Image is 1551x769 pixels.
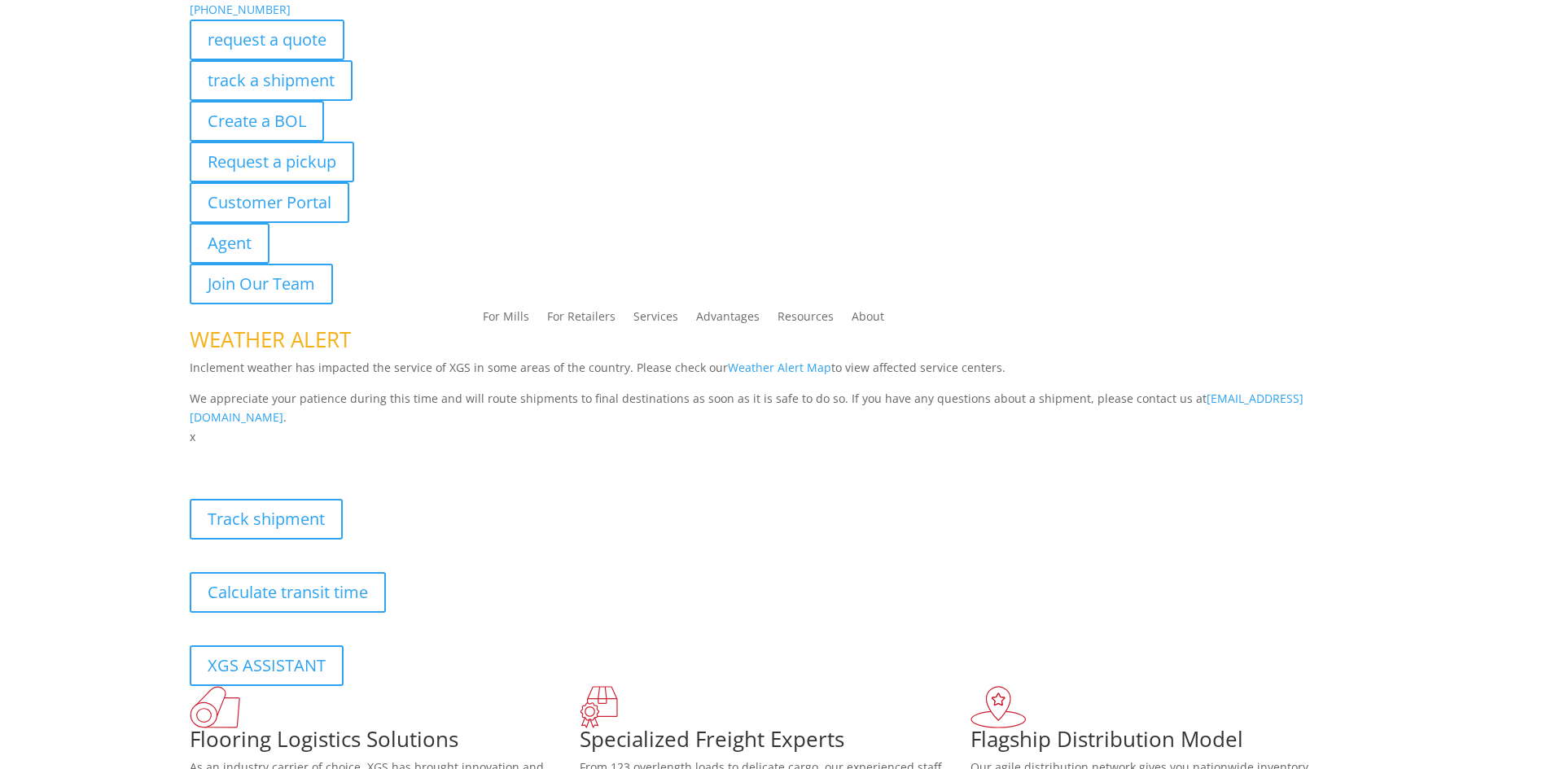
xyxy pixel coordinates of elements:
a: request a quote [190,20,344,60]
p: Inclement weather has impacted the service of XGS in some areas of the country. Please check our ... [190,358,1362,389]
a: XGS ASSISTANT [190,645,344,686]
a: Resources [778,311,834,329]
a: Request a pickup [190,142,354,182]
p: x [190,427,1362,447]
a: Agent [190,223,269,264]
a: Advantages [696,311,760,329]
a: Weather Alert Map [728,360,831,375]
img: xgs-icon-flagship-distribution-model-red [970,686,1027,728]
img: xgs-icon-total-supply-chain-intelligence-red [190,686,240,728]
a: Track shipment [190,499,343,540]
a: Services [633,311,678,329]
a: For Mills [483,311,529,329]
a: Calculate transit time [190,572,386,613]
a: Create a BOL [190,101,324,142]
p: We appreciate your patience during this time and will route shipments to final destinations as so... [190,389,1362,428]
a: About [852,311,884,329]
h1: Flagship Distribution Model [970,728,1361,758]
a: Join Our Team [190,264,333,304]
h1: Flooring Logistics Solutions [190,728,581,758]
a: [PHONE_NUMBER] [190,2,291,17]
img: xgs-icon-focused-on-flooring-red [580,686,618,728]
a: track a shipment [190,60,353,101]
h1: Specialized Freight Experts [580,728,970,758]
span: WEATHER ALERT [190,325,351,354]
a: For Retailers [547,311,616,329]
a: Customer Portal [190,182,349,223]
b: Visibility, transparency, and control for your entire supply chain. [190,449,553,465]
